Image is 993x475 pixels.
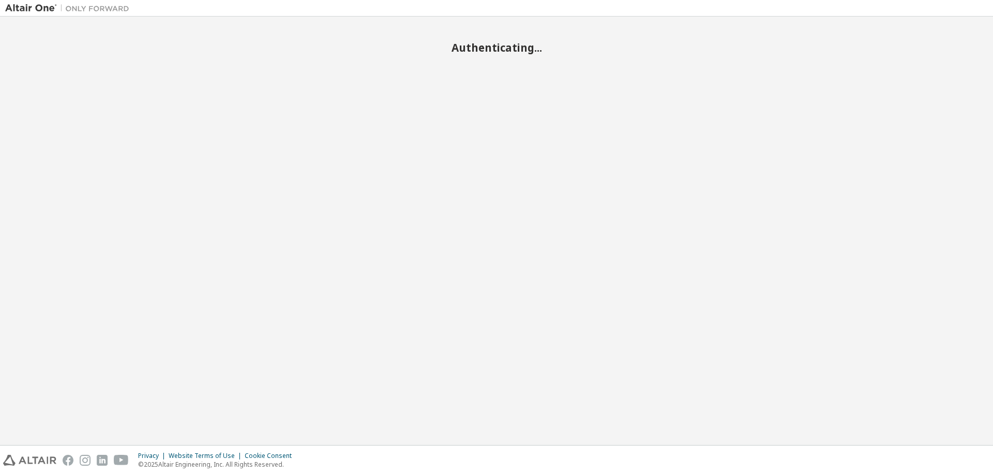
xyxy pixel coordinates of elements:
div: Privacy [138,452,169,460]
img: instagram.svg [80,455,91,466]
img: youtube.svg [114,455,129,466]
img: altair_logo.svg [3,455,56,466]
h2: Authenticating... [5,41,988,54]
p: © 2025 Altair Engineering, Inc. All Rights Reserved. [138,460,298,469]
div: Cookie Consent [245,452,298,460]
img: linkedin.svg [97,455,108,466]
img: Altair One [5,3,134,13]
div: Website Terms of Use [169,452,245,460]
img: facebook.svg [63,455,73,466]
